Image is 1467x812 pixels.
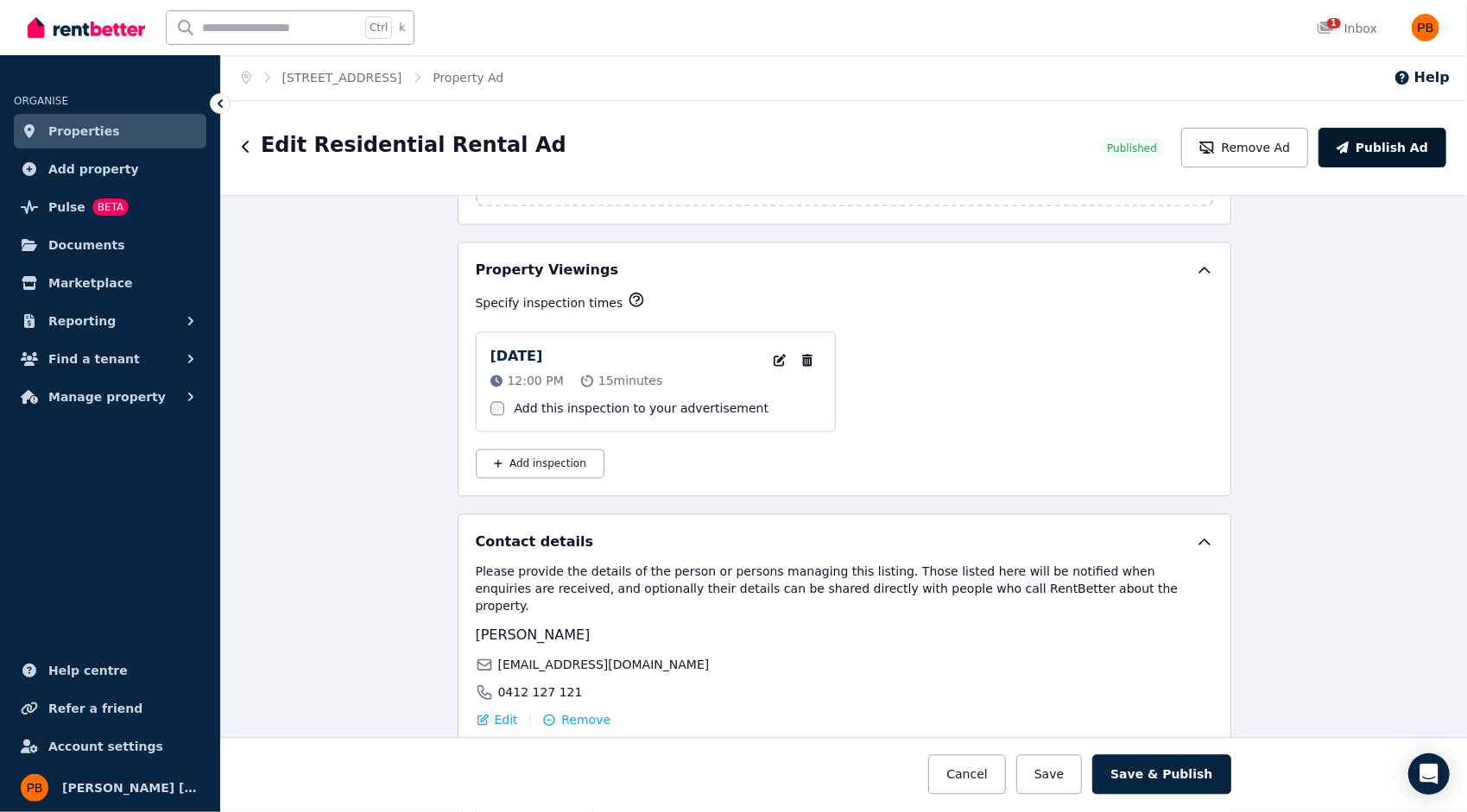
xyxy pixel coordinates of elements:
[14,304,206,338] button: Reporting
[14,691,206,726] a: Refer a friend
[928,755,1005,795] button: Cancel
[1092,755,1230,795] button: Save & Publish
[598,372,663,389] span: 15 minutes
[365,16,392,39] span: Ctrl
[14,653,206,688] a: Help centre
[14,95,68,107] span: ORGANISE
[1408,753,1450,795] div: Open Intercom Messenger
[48,387,166,407] span: Manage property
[14,152,206,186] a: Add property
[28,15,145,41] img: RentBetter
[495,711,518,728] span: Edit
[14,114,206,148] a: Properties
[528,711,533,728] span: |
[14,190,206,224] a: PulseBETA
[1394,67,1450,88] button: Help
[515,400,769,417] label: Add this inspection to your advertisement
[221,55,524,100] nav: Breadcrumb
[399,21,405,35] span: k
[542,711,610,728] button: Remove
[476,449,604,478] button: Add inspection
[476,711,518,728] button: Edit
[1181,128,1308,167] button: Remove Ad
[48,736,163,757] span: Account settings
[1317,20,1377,37] div: Inbox
[433,71,503,85] a: Property Ad
[476,532,594,552] h5: Contact details
[21,774,48,802] img: Petar Bijelac Petar Bijelac
[92,198,129,216] span: BETA
[48,311,116,331] span: Reporting
[498,656,710,673] span: [EMAIL_ADDRESS][DOMAIN_NAME]
[14,729,206,764] a: Account settings
[261,131,566,159] h1: Edit Residential Rental Ad
[48,121,120,142] span: Properties
[14,266,206,300] a: Marketplace
[48,273,132,293] span: Marketplace
[476,260,619,280] h5: Property Viewings
[14,380,206,414] button: Manage property
[476,626,591,643] span: [PERSON_NAME]
[48,698,142,719] span: Refer a friend
[490,346,543,367] p: [DATE]
[476,563,1213,614] p: Please provide the details of the person or persons managing this listing. Those listed here will...
[14,342,206,376] button: Find a tenant
[1107,142,1157,155] span: Published
[1318,128,1446,167] button: Publish Ad
[498,683,583,701] span: 0412 127 121
[282,71,402,85] a: [STREET_ADDRESS]
[48,349,140,369] span: Find a tenant
[48,235,125,255] span: Documents
[508,372,564,389] span: 12:00 PM
[48,660,128,681] span: Help centre
[48,159,139,179] span: Add property
[62,777,199,798] span: [PERSON_NAME] [PERSON_NAME]
[1016,755,1082,795] button: Save
[561,711,610,728] span: Remove
[1327,18,1341,28] span: 1
[14,228,206,262] a: Documents
[48,197,85,217] span: Pulse
[476,294,623,312] p: Specify inspection times
[1412,14,1439,41] img: Petar Bijelac Petar Bijelac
